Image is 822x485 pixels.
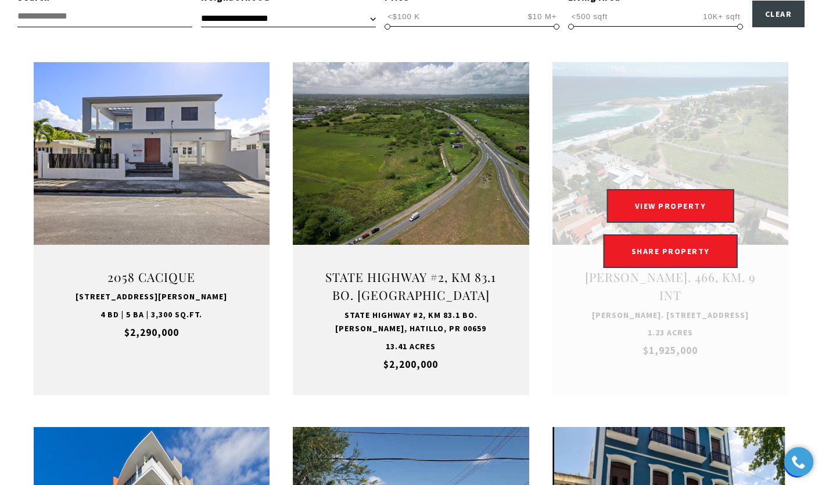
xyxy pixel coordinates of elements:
span: <$100 K [385,11,423,22]
span: $10 M+ [525,11,560,22]
a: VIEW PROPERTY [601,190,740,201]
span: 10K+ sqft [700,11,743,22]
button: Clear [752,1,805,27]
button: VIEW PROPERTY [607,189,734,223]
span: <500 sqft [568,11,611,22]
a: Open this option [552,62,789,395]
a: SHARE PROPERTY [604,234,738,268]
